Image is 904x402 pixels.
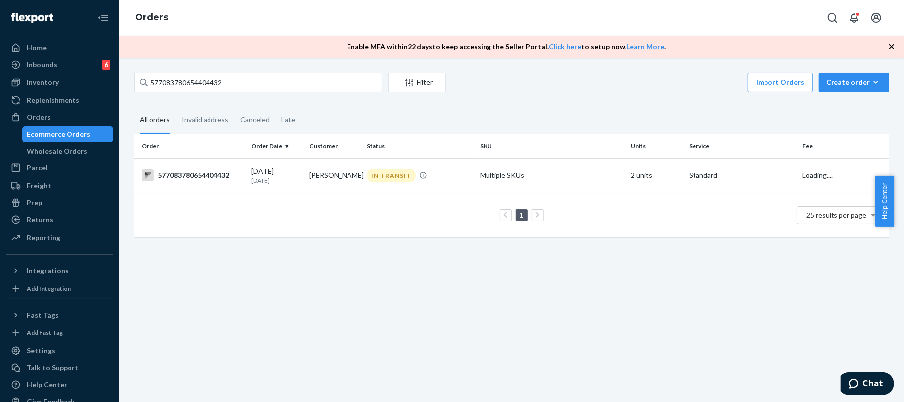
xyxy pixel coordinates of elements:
[27,163,48,173] div: Parcel
[27,129,91,139] div: Ecommerce Orders
[6,195,113,211] a: Prep
[27,78,59,87] div: Inventory
[102,60,110,70] div: 6
[27,95,79,105] div: Replenishments
[27,266,69,276] div: Integrations
[247,134,305,158] th: Order Date
[134,73,382,92] input: Search orders
[27,310,59,320] div: Fast Tags
[841,372,894,397] iframe: Opens a widget where you can chat to one of our agents
[819,73,889,92] button: Create order
[866,8,886,28] button: Open account menu
[748,73,813,92] button: Import Orders
[27,43,47,53] div: Home
[798,158,889,193] td: Loading....
[135,12,168,23] a: Orders
[309,142,359,150] div: Customer
[389,78,445,87] div: Filter
[251,176,301,185] p: [DATE]
[22,143,114,159] a: Wholesale Orders
[27,146,88,156] div: Wholesale Orders
[875,176,894,227] button: Help Center
[6,160,113,176] a: Parcel
[549,42,582,51] a: Click here
[518,211,526,219] a: Page 1 is your current page
[363,134,476,158] th: Status
[348,42,666,52] p: Enable MFA within 22 days to keep accessing the Seller Portal. to setup now. .
[477,134,627,158] th: SKU
[6,92,113,108] a: Replenishments
[27,328,63,337] div: Add Fast Tag
[22,126,114,142] a: Ecommerce Orders
[685,134,798,158] th: Service
[6,57,113,73] a: Inbounds6
[27,363,78,373] div: Talk to Support
[305,158,363,193] td: [PERSON_NAME]
[27,380,67,390] div: Help Center
[388,73,446,92] button: Filter
[127,3,176,32] ol: breadcrumbs
[142,169,243,181] div: 577083780654404432
[6,343,113,359] a: Settings
[27,215,53,225] div: Returns
[6,75,113,90] a: Inventory
[11,13,53,23] img: Flexport logo
[27,181,51,191] div: Freight
[6,212,113,228] a: Returns
[27,346,55,356] div: Settings
[27,198,42,208] div: Prep
[6,263,113,279] button: Integrations
[6,327,113,339] a: Add Fast Tag
[140,107,170,134] div: All orders
[627,42,665,51] a: Learn More
[798,134,889,158] th: Fee
[6,178,113,194] a: Freight
[6,40,113,56] a: Home
[689,170,794,180] p: Standard
[27,112,51,122] div: Orders
[6,360,113,376] button: Talk to Support
[6,230,113,245] a: Reporting
[182,107,228,133] div: Invalid address
[27,284,71,293] div: Add Integration
[6,283,113,295] a: Add Integration
[826,78,882,87] div: Create order
[6,377,113,393] a: Help Center
[240,107,270,133] div: Canceled
[844,8,864,28] button: Open notifications
[27,233,60,242] div: Reporting
[6,109,113,125] a: Orders
[27,60,57,70] div: Inbounds
[807,211,867,219] span: 25 results per page
[134,134,247,158] th: Order
[93,8,113,28] button: Close Navigation
[627,134,686,158] th: Units
[367,169,416,182] div: IN TRANSIT
[627,158,686,193] td: 2 units
[281,107,295,133] div: Late
[477,158,627,193] td: Multiple SKUs
[6,307,113,323] button: Fast Tags
[251,166,301,185] div: [DATE]
[823,8,842,28] button: Open Search Box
